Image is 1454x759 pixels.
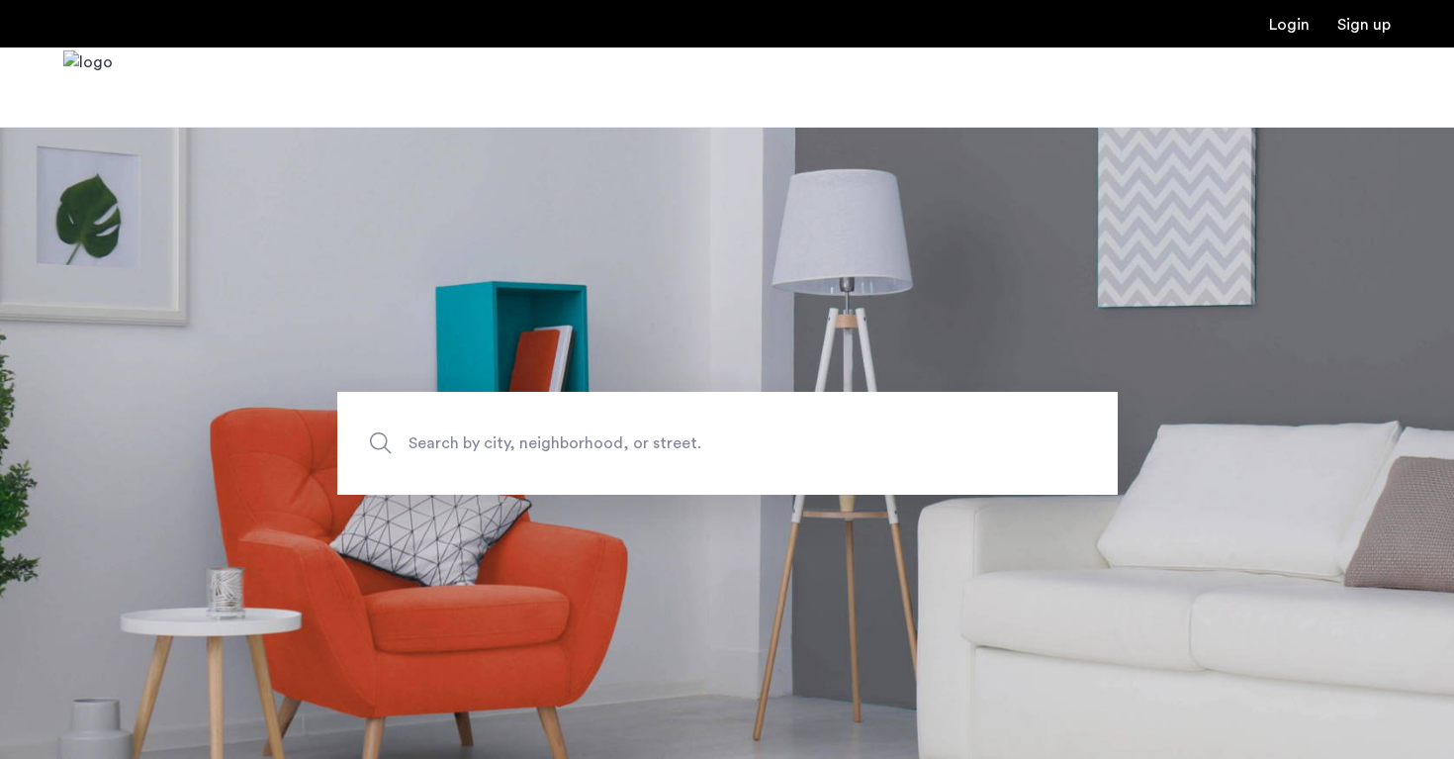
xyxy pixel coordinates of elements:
a: Registration [1337,17,1391,33]
img: logo [63,50,113,125]
a: Login [1269,17,1310,33]
span: Search by city, neighborhood, or street. [409,429,954,456]
input: Apartment Search [337,392,1118,495]
a: Cazamio Logo [63,50,113,125]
